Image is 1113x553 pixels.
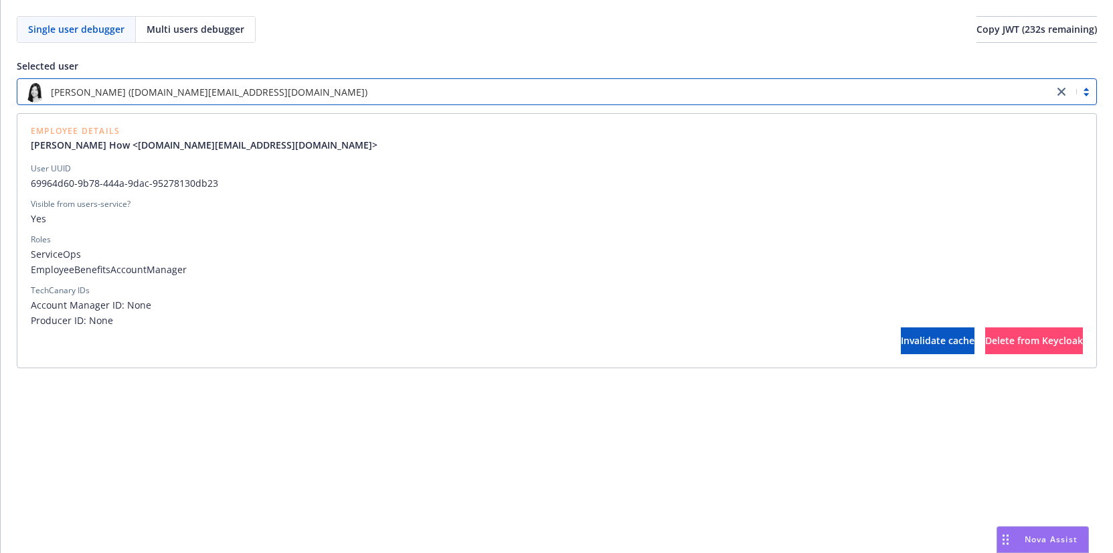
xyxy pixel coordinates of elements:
[31,212,1083,226] span: Yes
[31,285,90,297] div: TechCanary IDs
[31,138,388,152] a: [PERSON_NAME] How <[DOMAIN_NAME][EMAIL_ADDRESS][DOMAIN_NAME]>
[24,81,1047,102] span: photo[PERSON_NAME] ([DOMAIN_NAME][EMAIL_ADDRESS][DOMAIN_NAME])
[24,81,46,102] img: photo
[997,526,1089,553] button: Nova Assist
[985,327,1083,354] button: Delete from Keycloak
[147,22,244,36] span: Multi users debugger
[997,527,1014,552] div: Drag to move
[985,334,1083,347] span: Delete from Keycloak
[976,23,1097,35] span: Copy JWT ( 232 s remaining)
[31,198,131,210] div: Visible from users-service?
[31,247,1083,261] span: ServiceOps
[17,60,78,72] span: Selected user
[31,313,1083,327] span: Producer ID: None
[31,262,1083,276] span: EmployeeBenefitsAccountManager
[51,85,367,99] span: [PERSON_NAME] ([DOMAIN_NAME][EMAIL_ADDRESS][DOMAIN_NAME])
[31,127,388,135] span: Employee Details
[901,334,974,347] span: Invalidate cache
[31,234,51,246] div: Roles
[976,16,1097,43] button: Copy JWT (232s remaining)
[901,327,974,354] button: Invalidate cache
[1025,534,1078,545] span: Nova Assist
[31,176,1083,190] span: 69964d60-9b78-444a-9dac-95278130db23
[31,298,1083,312] span: Account Manager ID: None
[31,163,71,175] div: User UUID
[1053,84,1069,100] a: close
[28,22,124,36] span: Single user debugger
